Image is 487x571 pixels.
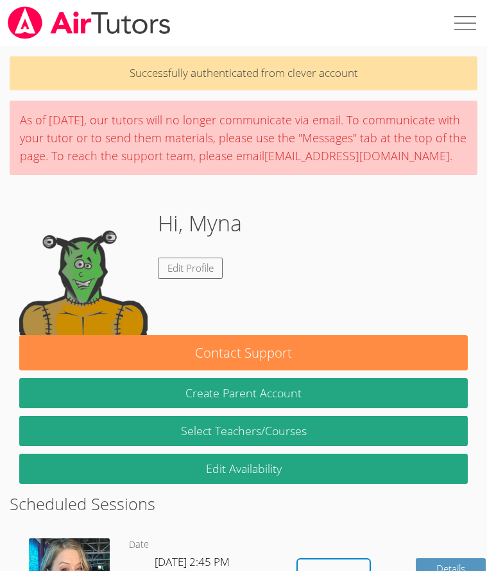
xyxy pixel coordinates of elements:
h1: Hi, Myna [158,207,242,240]
img: default.png [19,207,148,335]
div: As of [DATE], our tutors will no longer communicate via email. To communicate with your tutor or ... [10,101,477,175]
a: Edit Availability [19,454,468,484]
img: airtutors_banner-c4298cdbf04f3fff15de1276eac7730deb9818008684d7c2e4769d2f7ddbe033.png [6,6,172,39]
a: Edit Profile [158,258,223,279]
a: Select Teachers/Courses [19,416,468,446]
span: [DATE] 2:45 PM [155,554,230,569]
h2: Scheduled Sessions [10,492,477,516]
button: Create Parent Account [19,378,468,408]
button: Contact Support [19,335,468,370]
dt: Date [129,537,149,553]
p: Successfully authenticated from clever account [10,56,477,90]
